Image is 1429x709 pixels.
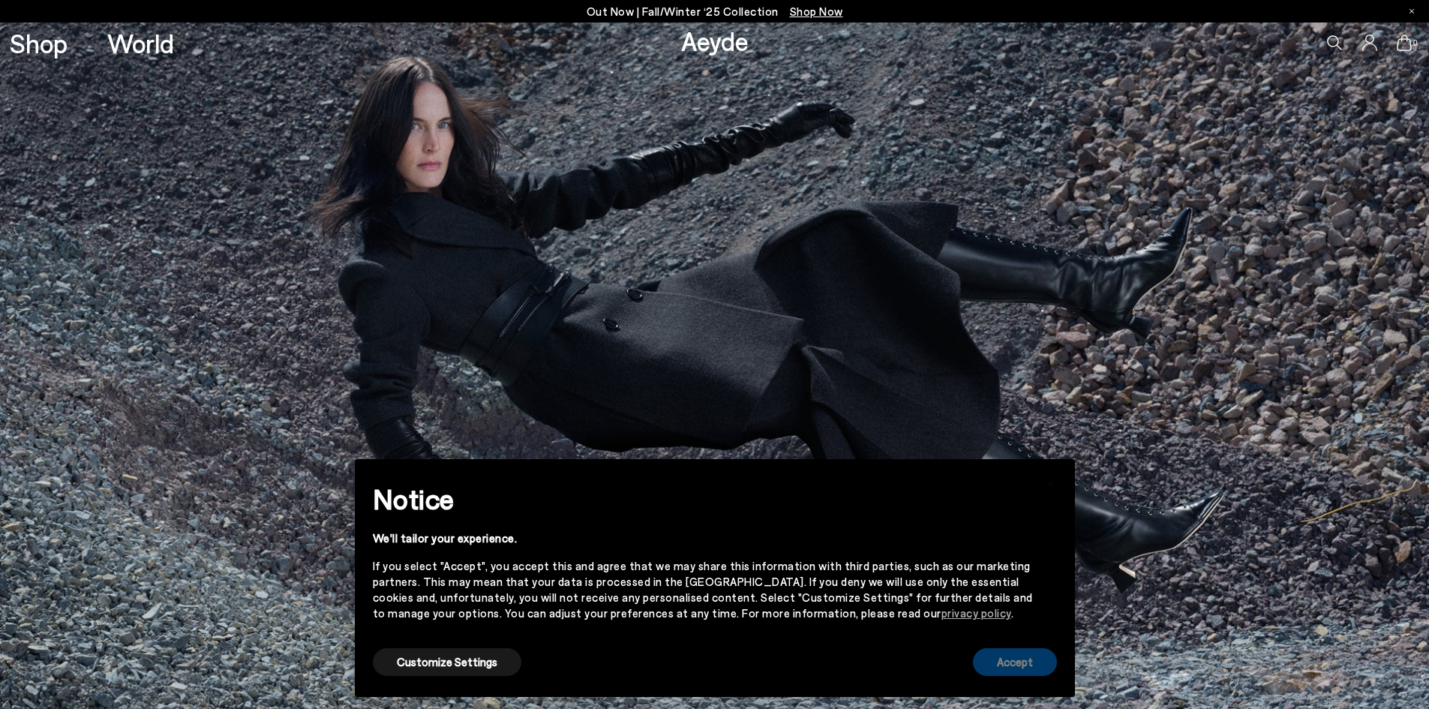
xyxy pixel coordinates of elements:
[373,479,1033,518] h2: Notice
[587,2,843,21] p: Out Now | Fall/Winter ‘25 Collection
[681,25,749,56] a: Aeyde
[1033,464,1069,500] button: Close this notice
[1397,35,1412,51] a: 0
[373,558,1033,621] div: If you select "Accept", you accept this and agree that we may share this information with third p...
[373,530,1033,546] div: We'll tailor your experience.
[1046,470,1056,492] span: ×
[790,5,843,18] span: Navigate to /collections/new-in
[373,648,521,676] button: Customize Settings
[973,648,1057,676] button: Accept
[941,606,1011,620] a: privacy policy
[1412,39,1419,47] span: 0
[10,30,68,56] a: Shop
[107,30,174,56] a: World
